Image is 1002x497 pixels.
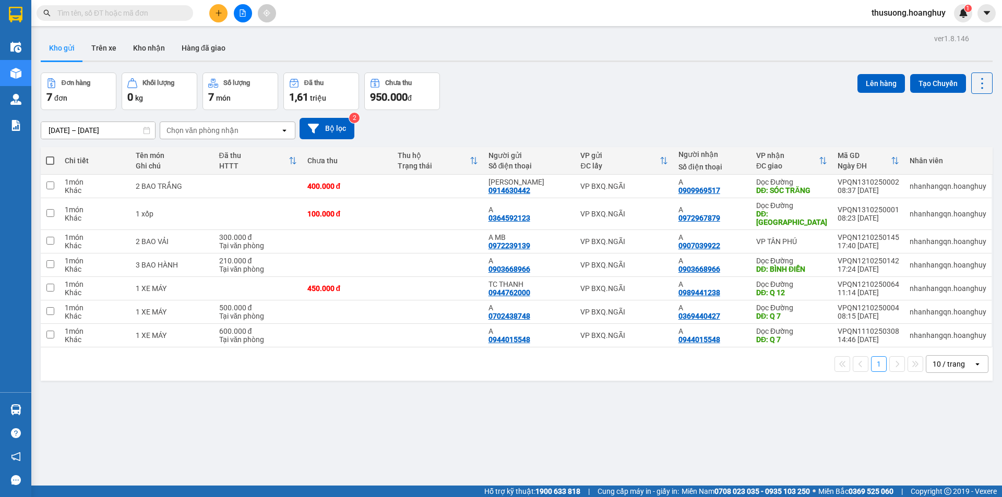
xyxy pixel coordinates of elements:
div: 400.000 đ [307,182,388,190]
span: | [588,486,590,497]
div: 1 món [65,304,125,312]
div: 1 XE MÁY [136,331,209,340]
span: Hỗ trợ kỹ thuật: [484,486,580,497]
div: 0972967879 [678,214,720,222]
span: 1,61 [289,91,308,103]
div: nhanhangqn.hoanghuy [910,331,986,340]
div: Tại văn phòng [219,241,297,250]
div: A [488,327,570,335]
div: 2 BAO VẢI [136,237,209,246]
img: solution-icon [10,120,21,131]
div: 10 / trang [933,359,965,369]
div: Ghi chú [136,162,209,170]
img: icon-new-feature [959,8,968,18]
div: Khác [65,186,125,195]
div: HTTT [219,162,289,170]
div: VP BXQ.NGÃI [580,284,667,293]
div: nhanhangqn.hoanghuy [910,261,986,269]
div: 08:37 [DATE] [838,186,899,195]
span: notification [11,452,21,462]
div: Mã GD [838,151,891,160]
div: 1 món [65,327,125,335]
input: Tìm tên, số ĐT hoặc mã đơn [57,7,181,19]
th: Toggle SortBy [575,147,673,175]
div: Tại văn phòng [219,335,297,344]
div: 500.000 đ [219,304,297,312]
div: VPQN1310250002 [838,178,899,186]
sup: 1 [964,5,972,12]
span: Miền Nam [682,486,810,497]
button: Kho gửi [41,35,83,60]
div: Chưa thu [307,156,388,165]
th: Toggle SortBy [832,147,904,175]
div: VP BXQ.NGÃI [580,182,667,190]
div: 08:23 [DATE] [838,214,899,222]
button: Trên xe [83,35,125,60]
div: 2 BAO TRẮNG [136,182,209,190]
div: VP BXQ.NGÃI [580,261,667,269]
div: 0907039922 [678,241,720,250]
div: Số lượng [223,79,250,87]
img: warehouse-icon [10,94,21,105]
div: 1 XE MÁY [136,308,209,316]
div: Khác [65,288,125,297]
div: 1 món [65,205,125,214]
div: 450.000 đ [307,284,388,293]
span: 7 [208,91,214,103]
div: nhanhangqn.hoanghuy [910,210,986,218]
div: VPQN1210250064 [838,280,899,288]
div: 1 xốp [136,210,209,218]
div: Dọc Đường [756,257,827,265]
div: ĐC giao [756,162,819,170]
button: Đã thu1,61 triệu [283,72,359,110]
div: Số điện thoại [678,163,746,171]
div: Đã thu [219,151,289,160]
div: Khối lượng [142,79,174,87]
div: Tên món [136,151,209,160]
div: 14:46 [DATE] [838,335,899,344]
div: A [678,280,746,288]
button: plus [209,4,228,22]
span: search [43,9,51,17]
span: thusuong.hoanghuy [863,6,954,19]
div: Đã thu [304,79,324,87]
div: 1 món [65,178,125,186]
span: question-circle [11,428,21,438]
div: 0903668966 [488,265,530,273]
button: Lên hàng [857,74,905,93]
div: nhanhangqn.hoanghuy [910,308,986,316]
div: Khác [65,265,125,273]
div: Người gửi [488,151,570,160]
div: VP BXQ.NGÃI [580,308,667,316]
th: Toggle SortBy [751,147,832,175]
div: A [678,205,746,214]
div: VP BXQ.NGÃI [580,210,667,218]
button: Tạo Chuyến [910,74,966,93]
div: 08:15 [DATE] [838,312,899,320]
button: 1 [871,356,887,372]
div: 17:24 [DATE] [838,265,899,273]
span: món [216,94,231,102]
div: VP gửi [580,151,659,160]
strong: 0708 023 035 - 0935 103 250 [714,487,810,495]
div: 0369440427 [678,312,720,320]
div: A [678,233,746,241]
button: file-add [234,4,252,22]
button: Số lượng7món [202,72,278,110]
button: caret-down [977,4,996,22]
div: DĐ: Q 12 [756,288,827,297]
button: Khối lượng0kg [122,72,197,110]
div: 0944015548 [678,335,720,344]
span: ⚪️ [813,489,816,493]
button: aim [258,4,276,22]
div: nhanhangqn.hoanghuy [910,284,986,293]
div: Dọc Đường [756,327,827,335]
div: 11:14 [DATE] [838,288,899,297]
div: TC THANH [488,280,570,288]
img: logo-vxr [9,7,22,22]
div: DĐ: TÂY NINH [756,210,827,226]
div: 0702438748 [488,312,530,320]
th: Toggle SortBy [214,147,302,175]
div: 0944015548 [488,335,530,344]
div: Tại văn phòng [219,312,297,320]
